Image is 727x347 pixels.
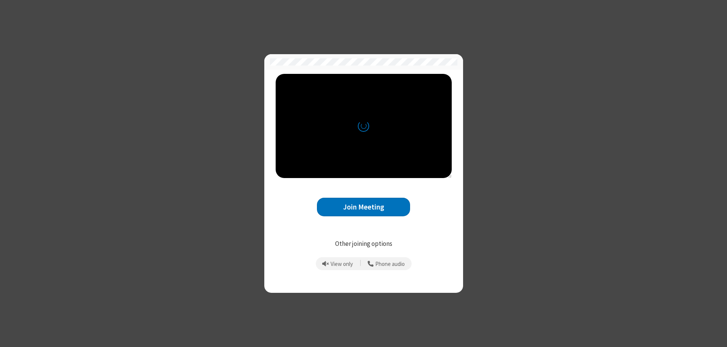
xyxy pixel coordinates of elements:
button: Join Meeting [317,198,410,216]
span: Phone audio [375,261,405,267]
button: Use your phone for mic and speaker while you view the meeting on this device. [365,257,408,270]
p: Other joining options [276,239,452,249]
span: | [360,258,361,269]
span: View only [331,261,353,267]
button: Prevent echo when there is already an active mic and speaker in the room. [320,257,356,270]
